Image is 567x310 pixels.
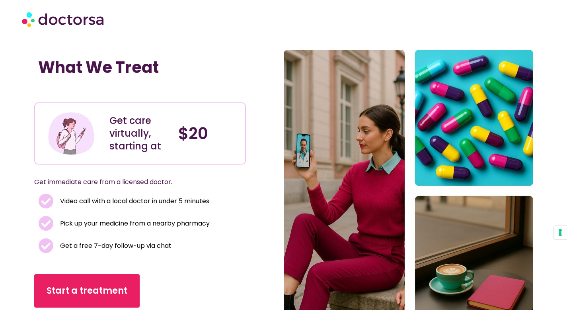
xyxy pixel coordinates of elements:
iframe: Customer reviews powered by Trustpilot [38,85,158,94]
span: Get a free 7-day follow-up via chat [58,240,171,251]
a: Start a treatment [34,274,140,308]
h4: $20 [178,124,239,143]
span: Video call with a local doctor in under 5 minutes [58,196,209,207]
span: Start a treatment [47,284,127,297]
div: Get care virtually, starting at [109,114,170,153]
h1: What We Treat [38,58,242,77]
button: Your consent preferences for tracking technologies [553,226,567,239]
img: Illustration depicting a young woman in a casual outfit, engaged with her smartphone. She has a p... [47,109,95,158]
p: Get immediate care from a licensed doctor. [34,177,227,188]
span: Pick up your medicine from a nearby pharmacy [58,218,210,229]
